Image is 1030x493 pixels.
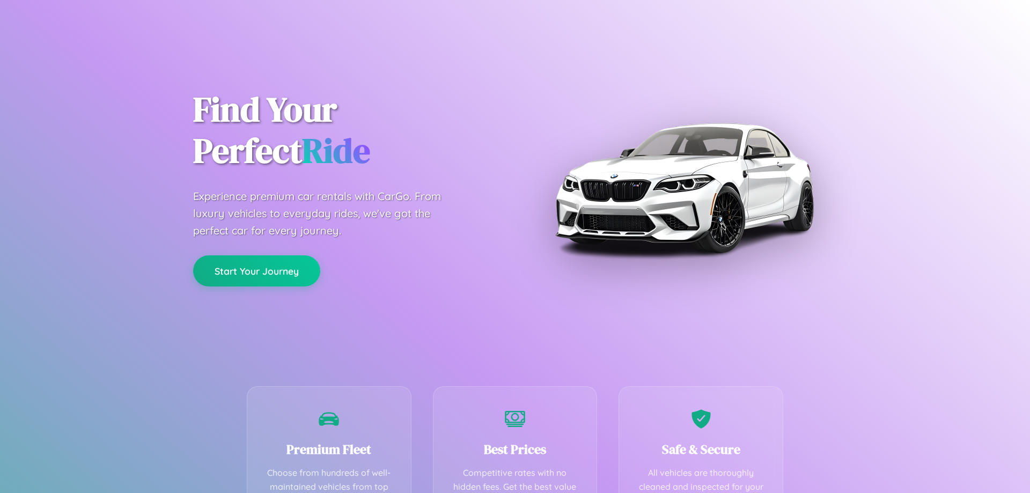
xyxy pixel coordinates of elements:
[550,54,818,322] img: Premium BMW car rental vehicle
[302,127,370,174] span: Ride
[193,188,461,239] p: Experience premium car rentals with CarGo. From luxury vehicles to everyday rides, we've got the ...
[263,440,395,458] h3: Premium Fleet
[635,440,767,458] h3: Safe & Secure
[193,89,499,172] h1: Find Your Perfect
[450,440,581,458] h3: Best Prices
[193,255,320,286] button: Start Your Journey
